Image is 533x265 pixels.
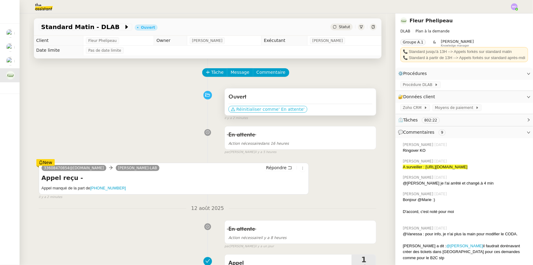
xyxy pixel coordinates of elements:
div: New [36,159,55,166]
span: Commentaire [257,69,286,76]
h5: Appel manqué de la part de [42,185,306,191]
span: [DATE] [435,191,448,197]
button: Réinitialiser comme' En attente' [228,106,307,113]
span: A surveiller : [URL][DOMAIN_NAME] [403,165,468,169]
small: [PERSON_NAME] [225,150,276,155]
span: 1 [352,256,376,263]
a: [PERSON_NAME]-LAB [116,165,159,171]
span: [PERSON_NAME] [403,191,435,197]
span: Données client [403,94,435,99]
span: Zoho CRM [403,105,424,111]
a: Fleur Phelipeau [410,18,453,24]
span: [DATE] [435,159,448,164]
span: il y a 8 heures [228,236,287,240]
div: 📞 Standard jusqu'à 13H --> Appels forkés sur standard matin [403,49,526,55]
small: [PERSON_NAME] [225,244,274,249]
span: ⏲️ [398,118,445,122]
span: & [433,39,436,47]
app-user-label: Knowledge manager [441,39,474,47]
span: Fleur Phelipeau [88,38,117,44]
span: [PERSON_NAME] [403,175,435,180]
span: par [225,150,230,155]
span: [PERSON_NAME] [441,39,474,44]
div: 📞 Standard à partir de 13H --> Appels forkés sur standard après-mdi [403,55,526,61]
button: Commentaire [253,68,289,77]
button: Message [227,68,253,77]
span: il y a 2 minutes [225,116,248,121]
span: [DATE] [435,226,448,231]
img: 7f9b6497-4ade-4d5b-ae17-2cbe23708554 [6,71,15,80]
span: [DATE] [435,142,448,147]
span: ' En attente' [279,106,305,112]
h4: Appel reçu - [42,174,306,182]
nz-tag: Groupe A.1 [400,39,426,45]
span: il y a un jour [255,244,274,249]
span: ⚙️ [398,70,430,77]
div: 🔐Données client [396,91,533,103]
span: dans 16 heures [228,141,289,146]
img: svg [511,3,518,10]
a: [PHONE_NUMBER] [90,186,126,190]
td: Client [34,36,83,46]
div: ⚙️Procédures [396,68,533,80]
span: Moyens de paiement [435,105,476,111]
img: users%2FfjlNmCTkLiVoA3HQjY3GA5JXGxb2%2Favatar%2Fstarofservice_97480retdsc0392.png [6,29,15,38]
span: En attente [228,226,255,232]
img: 7f9b6497-4ade-4d5b-ae17-2cbe23708554 [400,17,407,24]
span: En attente [228,132,255,138]
ringoverc2c-84e06f14122c: Call with Ringover [44,166,70,170]
nz-tag: 9 [439,129,446,136]
td: Owner [154,36,187,46]
div: @Vanessa : pour info, je n'ai plus la main pour modifier le CODA. [403,231,528,237]
div: @[PERSON_NAME] je l'ai arrêté et changé.à 4 min [403,180,528,186]
span: Plan à la demande [416,29,450,33]
div: Bonjour @Marie :) [403,197,528,203]
span: Tâche [211,69,224,76]
div: D'accord, c'est noté pour moi [403,209,528,215]
td: Date limite [34,46,83,55]
span: Action nécessaire [228,141,261,146]
div: ⏲️Tâches 802:22 [396,114,533,126]
span: Commentaires [403,130,434,135]
div: 💬Commentaires 9 [396,126,533,138]
span: [PERSON_NAME] [403,226,435,231]
span: [PERSON_NAME] [403,142,435,147]
span: DLAB [400,29,411,33]
span: Message [231,69,249,76]
nz-tag: 802:22 [422,117,440,123]
ringoverc2c-number-84e06f14122c: 33608470854 [44,166,70,170]
span: Tâches [403,118,418,122]
td: Exécutant [261,36,307,46]
span: Pas de date limite [88,47,121,54]
div: [PERSON_NAME] a dit : il faudrait dorénavant créer des tickets dans [GEOGRAPHIC_DATA] pour ces de... [403,243,528,261]
div: Ringover KO [403,147,528,154]
span: il y a 2 minutes [39,195,62,200]
span: Ouvert [228,94,246,100]
span: 12 août 2025 [186,204,229,213]
span: Knowledge manager [441,44,469,47]
span: 🔐 [398,93,438,100]
button: Tâche [202,68,228,77]
span: Action nécessaire [228,236,261,240]
ringover-84e06f14122c: @[DOMAIN_NAME] [44,166,104,170]
span: [PERSON_NAME] [403,159,435,164]
span: Procédure DLAB [403,82,435,88]
span: Standard Matin - DLAB [41,24,124,30]
span: 💬 [398,130,448,135]
span: Procédures [403,71,427,76]
div: Ouvert [141,26,155,29]
span: Statut [339,25,350,29]
span: il y a 5 heures [255,150,276,155]
span: [PERSON_NAME] [192,38,223,44]
span: [DATE] [435,175,448,180]
span: Réinitialiser comme [236,106,279,112]
ringoverc2c-84e06f14122c: Call with Ringover [90,186,126,190]
span: par [225,244,230,249]
img: users%2F2TyHGbgGwwZcFhdWHiwf3arjzPD2%2Favatar%2F1545394186276.jpeg [6,43,15,52]
span: [PERSON_NAME] [312,38,343,44]
button: Répondre [264,164,294,171]
img: users%2FlEKjZHdPaYMNgwXp1mLJZ8r8UFs1%2Favatar%2F1e03ee85-bb59-4f48-8ffa-f076c2e8c285 [6,57,15,65]
span: Répondre [266,165,287,171]
a: @[PERSON_NAME] [446,244,483,248]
